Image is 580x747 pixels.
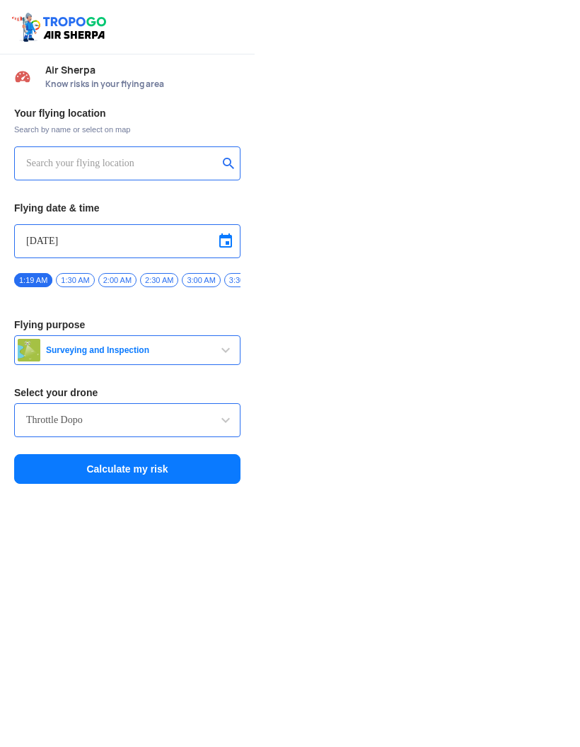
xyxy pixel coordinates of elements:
[98,273,137,287] span: 2:00 AM
[14,68,31,85] img: Risk Scores
[14,320,240,330] h3: Flying purpose
[14,273,52,287] span: 1:19 AM
[56,273,94,287] span: 1:30 AM
[45,79,240,90] span: Know risks in your flying area
[140,273,178,287] span: 2:30 AM
[11,11,111,43] img: ic_tgdronemaps.svg
[26,412,228,429] input: Search by name or Brand
[14,108,240,118] h3: Your flying location
[40,344,217,356] span: Surveying and Inspection
[45,64,240,76] span: Air Sherpa
[14,124,240,135] span: Search by name or select on map
[14,203,240,213] h3: Flying date & time
[14,454,240,484] button: Calculate my risk
[26,233,228,250] input: Select Date
[14,335,240,365] button: Surveying and Inspection
[26,155,218,172] input: Search your flying location
[224,273,262,287] span: 3:30 AM
[182,273,220,287] span: 3:00 AM
[14,388,240,398] h3: Select your drone
[18,339,40,361] img: survey.png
